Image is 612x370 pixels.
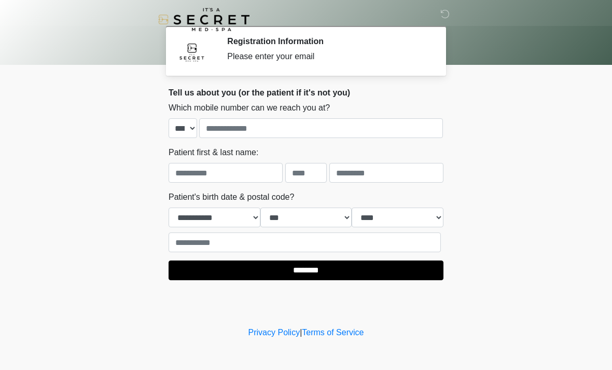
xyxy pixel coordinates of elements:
[158,8,249,31] img: It's A Secret Med Spa Logo
[169,102,330,114] label: Which mobile number can we reach you at?
[302,328,364,337] a: Terms of Service
[227,36,428,46] h2: Registration Information
[169,88,443,98] h2: Tell us about you (or the patient if it's not you)
[227,50,428,63] div: Please enter your email
[176,36,207,67] img: Agent Avatar
[169,191,294,203] label: Patient's birth date & postal code?
[300,328,302,337] a: |
[169,146,258,159] label: Patient first & last name:
[248,328,300,337] a: Privacy Policy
